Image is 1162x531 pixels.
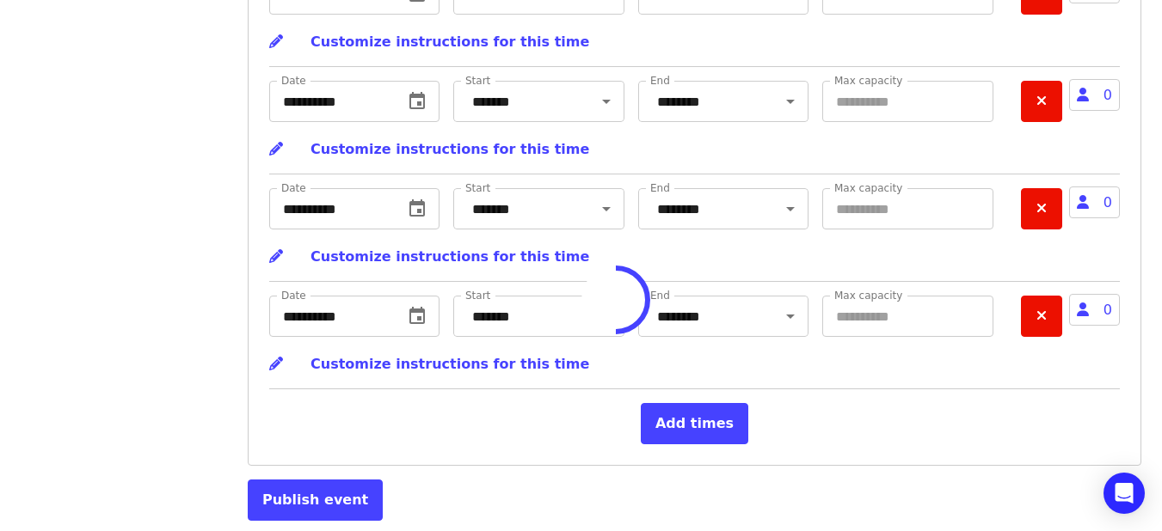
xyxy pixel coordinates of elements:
[269,141,283,157] i: pencil icon
[641,403,748,444] button: Add times
[310,248,589,265] span: Customize instructions for this time
[1077,87,1089,103] i: user icon
[397,81,438,122] button: change date
[1021,188,1062,229] button: Remove
[269,21,589,63] button: Customize instructions for this time
[650,290,670,301] label: End
[269,344,589,385] button: Customize instructions for this time
[778,197,802,221] button: Open
[1077,194,1089,211] i: user icon
[650,183,670,193] label: End
[1104,473,1145,514] div: Open Intercom Messenger
[594,89,618,113] button: Open
[310,141,589,157] span: Customize instructions for this time
[834,183,902,193] label: Max capacity
[1036,200,1047,217] i: times icon
[397,188,438,229] button: change date
[1036,308,1047,324] i: times icon
[1069,294,1120,326] span: 0
[1069,186,1120,218] span: 0
[778,89,802,113] button: Open
[269,356,283,372] i: pencil icon
[465,183,490,193] label: Start
[281,183,306,193] label: Date
[834,76,902,86] label: Max capacity
[465,290,490,301] label: Start
[310,34,589,50] span: Customize instructions for this time
[281,76,306,86] label: Date
[1062,188,1120,217] span: 0 people currently attending
[1021,81,1062,122] button: Remove
[310,356,589,372] span: Customize instructions for this time
[281,290,306,301] label: Date
[1036,93,1047,109] i: times icon
[594,197,618,221] button: Open
[465,76,490,86] label: Start
[397,296,438,337] button: change date
[1021,296,1062,337] button: Remove
[834,290,902,301] label: Max capacity
[650,76,670,86] label: End
[248,479,383,521] button: Publish event
[822,81,993,122] input: Max capacity
[1077,302,1089,318] i: user icon
[1062,81,1120,109] span: 0 people currently attending
[269,248,283,265] i: pencil icon
[269,236,589,278] button: Customize instructions for this time
[822,188,993,229] input: Max capacity
[1069,79,1120,111] span: 0
[778,304,802,328] button: Open
[1062,296,1120,324] span: 0 people currently attending
[269,34,283,50] i: pencil icon
[269,129,589,170] button: Customize instructions for this time
[822,296,993,337] input: Max capacity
